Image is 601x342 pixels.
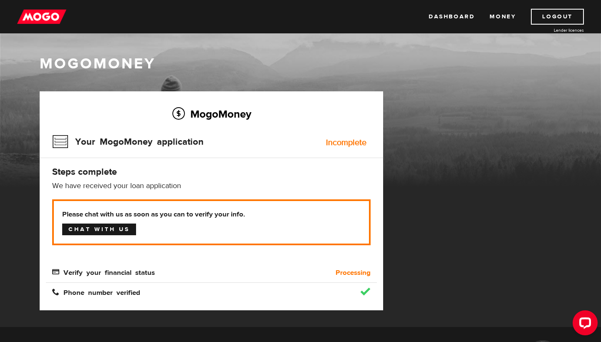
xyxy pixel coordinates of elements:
[17,9,66,25] img: mogo_logo-11ee424be714fa7cbb0f0f49df9e16ec.png
[52,166,371,178] h4: Steps complete
[62,209,361,219] b: Please chat with us as soon as you can to verify your info.
[52,288,140,295] span: Phone number verified
[52,268,155,275] span: Verify your financial status
[521,27,584,33] a: Lender licences
[566,307,601,342] iframe: LiveChat chat widget
[62,224,136,235] a: Chat with us
[40,55,561,73] h1: MogoMoney
[52,131,204,153] h3: Your MogoMoney application
[52,105,371,123] h2: MogoMoney
[490,9,516,25] a: Money
[326,138,366,147] div: Incomplete
[52,181,371,191] p: We have received your loan application
[429,9,475,25] a: Dashboard
[531,9,584,25] a: Logout
[336,268,371,278] b: Processing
